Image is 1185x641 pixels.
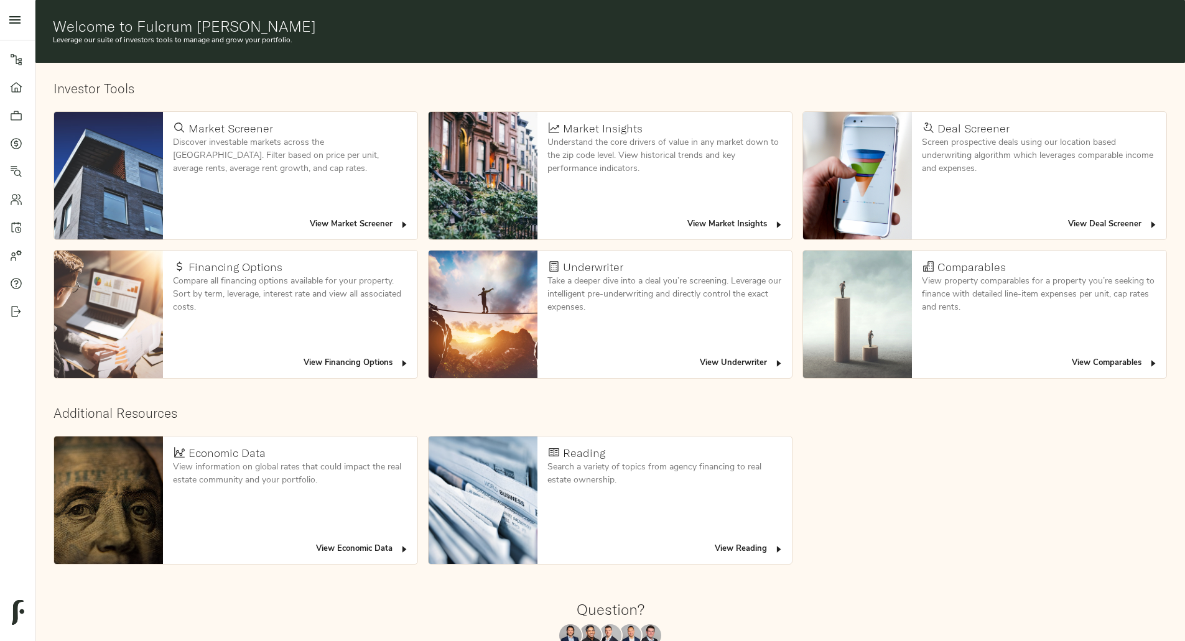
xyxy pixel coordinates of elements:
[54,112,163,239] img: Market Screener
[1069,354,1161,373] button: View Comparables
[54,251,163,378] img: Financing Options
[53,17,1168,35] h1: Welcome to Fulcrum [PERSON_NAME]
[922,275,1156,314] p: View property comparables for a property you’re seeking to finance with detailed line-item expens...
[316,542,409,556] span: View Economic Data
[188,446,266,460] h4: Economic Data
[310,218,409,232] span: View Market Screener
[53,35,1168,46] p: Leverage our suite of investors tools to manage and grow your portfolio.
[684,215,787,234] button: View Market Insights
[173,136,407,175] p: Discover investable markets across the [GEOGRAPHIC_DATA]. Filter based on price per unit, average...
[937,122,1010,136] h4: Deal Screener
[53,81,1167,96] h2: Investor Tools
[922,136,1156,175] p: Screen prospective deals using our location based underwriting algorithm which leverages comparab...
[547,136,782,175] p: Understand the core drivers of value in any market down to the zip code level. View historical tr...
[563,261,623,274] h4: Underwriter
[173,461,407,487] p: View information on global rates that could impact the real estate community and your portfolio.
[563,122,643,136] h4: Market Insights
[300,354,412,373] button: View Financing Options
[803,251,912,378] img: Comparables
[700,356,784,371] span: View Underwriter
[687,218,784,232] span: View Market Insights
[304,356,409,371] span: View Financing Options
[54,436,163,564] img: Economic Data
[712,540,787,559] button: View Reading
[429,251,537,378] img: Underwriter
[1065,215,1161,234] button: View Deal Screener
[697,354,787,373] button: View Underwriter
[429,436,537,564] img: Reading
[1068,218,1158,232] span: View Deal Screener
[547,461,782,487] p: Search a variety of topics from agency financing to real estate ownership.
[173,275,407,314] p: Compare all financing options available for your property. Sort by term, leverage, interest rate ...
[313,540,412,559] button: View Economic Data
[577,601,644,618] h1: Question?
[547,275,782,314] p: Take a deeper dive into a deal you’re screening. Leverage our intelligent pre-underwriting and di...
[12,600,24,625] img: logo
[188,261,282,274] h4: Financing Options
[1072,356,1158,371] span: View Comparables
[53,405,1167,421] h2: Additional Resources
[563,446,605,460] h4: Reading
[307,215,412,234] button: View Market Screener
[429,112,537,239] img: Market Insights
[803,112,912,239] img: Deal Screener
[715,542,784,556] span: View Reading
[188,122,273,136] h4: Market Screener
[937,261,1006,274] h4: Comparables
